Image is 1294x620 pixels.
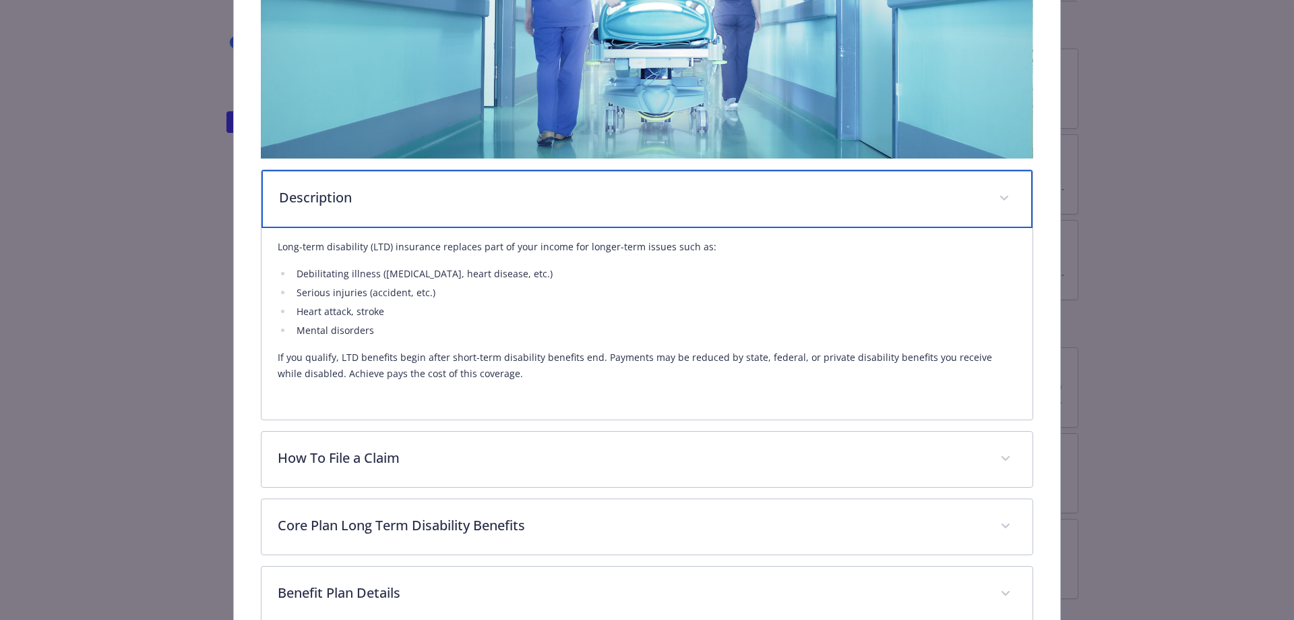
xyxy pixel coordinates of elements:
[261,432,1033,487] div: How To File a Claim
[261,499,1033,555] div: Core Plan Long Term Disability Benefits
[278,239,1017,255] p: Long-term disability (LTD) insurance replaces part of your income for longer-term issues such as:
[261,228,1033,420] div: Description
[261,170,1033,228] div: Description
[278,448,985,468] p: How To File a Claim
[292,266,1017,282] li: Debilitating illness ([MEDICAL_DATA], heart disease, etc.)
[292,285,1017,301] li: Serious injuries (accident, etc.)
[279,188,983,208] p: Description
[292,322,1017,339] li: Mental disorders
[278,349,1017,382] p: If you qualify, LTD benefits begin after short-term disability benefits end. Payments may be redu...
[292,304,1017,320] li: Heart attack, stroke
[278,583,985,603] p: Benefit Plan Details
[278,515,985,536] p: Core Plan Long Term Disability Benefits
